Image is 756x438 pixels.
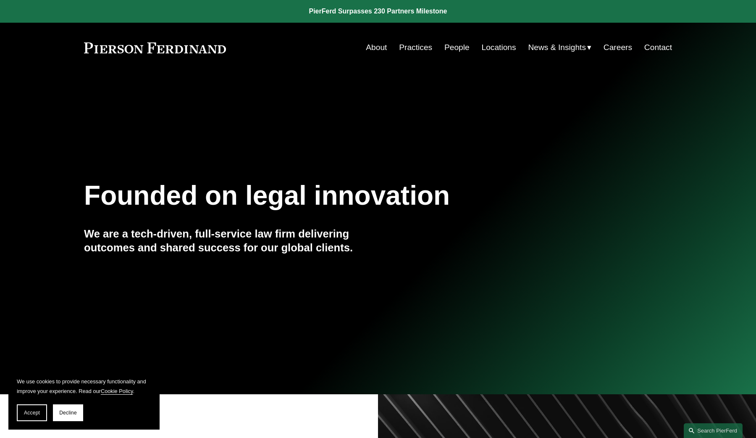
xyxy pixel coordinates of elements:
[528,40,586,55] span: News & Insights
[482,40,516,55] a: Locations
[53,404,83,421] button: Decline
[84,180,574,211] h1: Founded on legal innovation
[399,40,432,55] a: Practices
[644,40,672,55] a: Contact
[101,388,133,394] a: Cookie Policy
[528,40,591,55] a: folder dropdown
[444,40,470,55] a: People
[24,410,40,416] span: Accept
[17,404,47,421] button: Accept
[366,40,387,55] a: About
[604,40,632,55] a: Careers
[8,368,160,430] section: Cookie banner
[17,377,151,396] p: We use cookies to provide necessary functionality and improve your experience. Read our .
[59,410,77,416] span: Decline
[684,423,743,438] a: Search this site
[84,227,378,254] h4: We are a tech-driven, full-service law firm delivering outcomes and shared success for our global...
